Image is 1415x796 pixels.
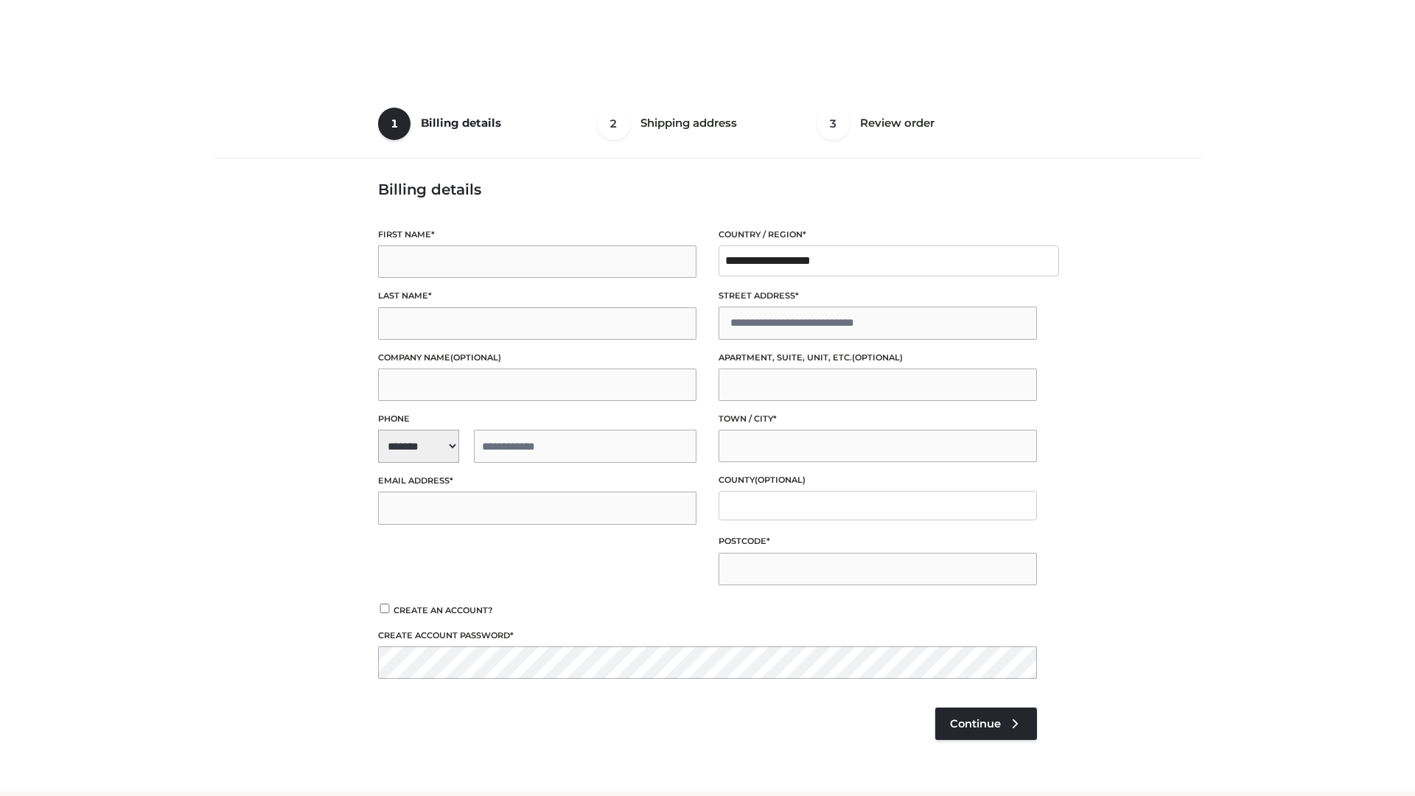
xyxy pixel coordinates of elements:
label: Apartment, suite, unit, etc. [719,351,1037,365]
label: Country / Region [719,228,1037,242]
label: First name [378,228,696,242]
span: 1 [378,108,410,140]
span: 2 [598,108,630,140]
span: (optional) [755,475,806,485]
input: Create an account? [378,604,391,613]
span: (optional) [450,352,501,363]
span: Shipping address [640,116,737,130]
label: Create account password [378,629,1037,643]
span: 3 [817,108,850,140]
label: Company name [378,351,696,365]
label: Street address [719,289,1037,303]
span: Create an account? [394,605,493,615]
h3: Billing details [378,181,1037,198]
label: Town / City [719,412,1037,426]
span: Review order [860,116,934,130]
label: Email address [378,474,696,488]
span: Billing details [421,116,501,130]
span: (optional) [852,352,903,363]
label: County [719,473,1037,487]
label: Postcode [719,534,1037,548]
span: Continue [950,717,1001,730]
a: Continue [935,708,1037,740]
label: Phone [378,412,696,426]
label: Last name [378,289,696,303]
